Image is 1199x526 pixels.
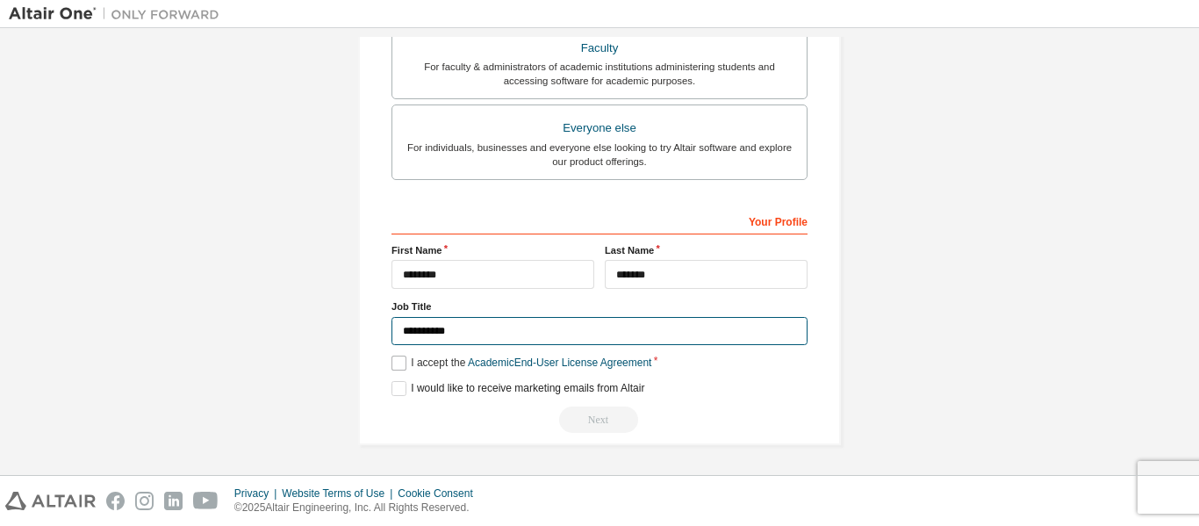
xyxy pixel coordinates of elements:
[135,492,154,510] img: instagram.svg
[391,206,808,234] div: Your Profile
[391,243,594,257] label: First Name
[106,492,125,510] img: facebook.svg
[403,60,796,88] div: For faculty & administrators of academic institutions administering students and accessing softwa...
[403,141,796,169] div: For individuals, businesses and everyone else looking to try Altair software and explore our prod...
[468,357,651,369] a: Academic End-User License Agreement
[391,381,644,396] label: I would like to receive marketing emails from Altair
[193,492,219,510] img: youtube.svg
[605,243,808,257] label: Last Name
[403,36,796,61] div: Faculty
[398,486,483,501] div: Cookie Consent
[234,501,484,515] p: © 2025 Altair Engineering, Inc. All Rights Reserved.
[403,116,796,141] div: Everyone else
[9,5,228,23] img: Altair One
[164,492,183,510] img: linkedin.svg
[391,299,808,313] label: Job Title
[391,407,808,433] div: Read and acccept EULA to continue
[5,492,96,510] img: altair_logo.svg
[282,486,398,501] div: Website Terms of Use
[234,486,282,501] div: Privacy
[391,356,651,371] label: I accept the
